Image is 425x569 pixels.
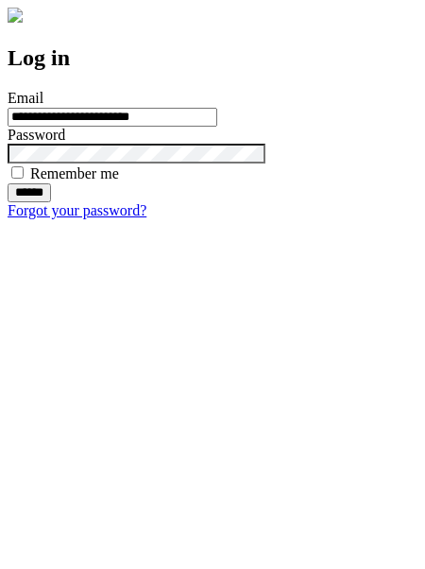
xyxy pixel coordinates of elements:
[8,127,65,143] label: Password
[8,8,23,23] img: logo-4e3dc11c47720685a147b03b5a06dd966a58ff35d612b21f08c02c0306f2b779.png
[8,45,417,71] h2: Log in
[30,165,119,181] label: Remember me
[8,202,146,218] a: Forgot your password?
[8,90,43,106] label: Email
